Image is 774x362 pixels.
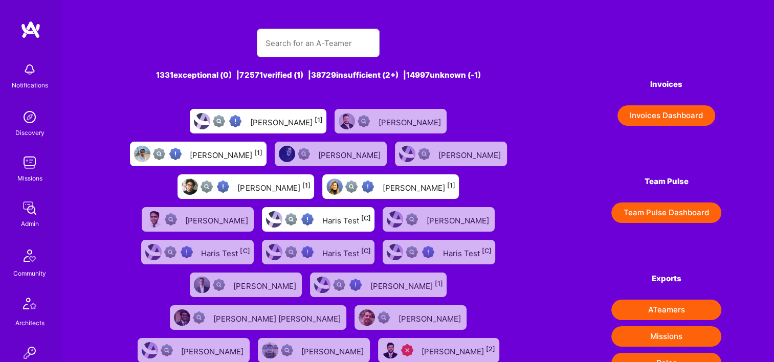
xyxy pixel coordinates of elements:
[339,113,355,129] img: User Avatar
[15,318,45,328] div: Architects
[134,146,150,162] img: User Avatar
[611,274,721,283] h4: Exports
[611,326,721,347] button: Missions
[254,149,262,156] sup: [1]
[370,278,443,291] div: [PERSON_NAME]
[447,182,455,189] sup: [1]
[265,30,371,56] input: Search for an A-Teamer
[401,344,413,356] img: Unqualified
[443,245,491,259] div: Haris Test
[391,138,511,170] a: User AvatarNot Scrubbed[PERSON_NAME]
[379,236,499,268] a: User AvatarNot fully vettedHigh Potential UserHaris Test[C]
[359,309,375,326] img: User Avatar
[361,247,370,255] sup: [C]
[382,180,455,193] div: [PERSON_NAME]
[174,309,190,326] img: User Avatar
[322,245,370,259] div: Haris Test
[399,146,415,162] img: User Avatar
[481,247,491,255] sup: [C]
[19,198,40,218] img: admin teamwork
[258,203,379,236] a: User AvatarNot fully vettedHigh Potential UserHaris Test[C]
[201,245,250,259] div: Haris Test
[611,177,721,186] h4: Team Pulse
[281,344,293,356] img: Not Scrubbed
[387,244,403,260] img: User Avatar
[314,116,322,124] sup: [1]
[193,311,205,324] img: Not Scrubbed
[213,311,342,324] div: [PERSON_NAME] [PERSON_NAME]
[434,280,443,287] sup: [1]
[213,279,225,291] img: Not Scrubbed
[326,178,343,195] img: User Avatar
[165,213,177,225] img: Not Scrubbed
[15,127,45,138] div: Discovery
[350,301,471,334] a: User AvatarNot Scrubbed[PERSON_NAME]
[333,279,345,291] img: Not fully vetted
[318,170,463,203] a: User AvatarNot fully vettedHigh Potential User[PERSON_NAME][1]
[318,147,383,161] div: [PERSON_NAME]
[285,213,297,225] img: Not fully vetted
[302,182,310,189] sup: [1]
[126,138,271,170] a: User AvatarNot fully vettedHigh Potential User[PERSON_NAME][1]
[358,115,370,127] img: Not Scrubbed
[314,277,330,293] img: User Avatar
[169,148,182,160] img: High Potential User
[611,80,721,89] h4: Invoices
[361,214,370,222] sup: [C]
[217,180,229,193] img: High Potential User
[19,59,40,80] img: bell
[213,115,225,127] img: Not fully vetted
[379,203,499,236] a: User AvatarNot Scrubbed[PERSON_NAME]
[322,213,370,226] div: Haris Test
[301,344,366,357] div: [PERSON_NAME]
[20,20,41,39] img: logo
[19,152,40,173] img: teamwork
[611,105,721,126] a: Invoices Dashboard
[611,202,721,223] button: Team Pulse Dashboard
[611,300,721,320] button: ATeamers
[115,70,522,80] div: 1331 exceptional (0) | 72571 verified (1) | 38729 insufficient (2+) | 14997 unknown (-1)
[164,246,176,258] img: Not fully vetted
[240,247,250,255] sup: [C]
[153,148,165,160] img: Not fully vetted
[406,246,418,258] img: Not fully vetted
[378,115,443,128] div: [PERSON_NAME]
[250,115,322,128] div: [PERSON_NAME]
[12,80,48,90] div: Notifications
[330,105,451,138] a: User AvatarNot Scrubbed[PERSON_NAME]
[13,268,46,279] div: Community
[186,268,306,301] a: User AvatarNot Scrubbed[PERSON_NAME]
[387,211,403,228] img: User Avatar
[426,213,491,226] div: [PERSON_NAME]
[190,147,262,161] div: [PERSON_NAME]
[194,113,210,129] img: User Avatar
[398,311,462,324] div: [PERSON_NAME]
[345,180,358,193] img: Not fully vetted
[349,279,362,291] img: High Potential User
[201,180,213,193] img: Not fully vetted
[418,148,430,160] img: Not Scrubbed
[186,105,330,138] a: User AvatarNot fully vettedHigh Potential User[PERSON_NAME][1]
[362,180,374,193] img: High Potential User
[306,268,451,301] a: User AvatarNot fully vettedHigh Potential User[PERSON_NAME][1]
[266,244,282,260] img: User Avatar
[21,218,39,229] div: Admin
[237,180,310,193] div: [PERSON_NAME]
[262,342,278,358] img: User Avatar
[422,344,495,357] div: [PERSON_NAME]
[137,236,258,268] a: User AvatarNot fully vettedHigh Potential UserHaris Test[C]
[17,243,42,268] img: Community
[138,203,258,236] a: User AvatarNot Scrubbed[PERSON_NAME]
[173,170,318,203] a: User AvatarNot fully vettedHigh Potential User[PERSON_NAME][1]
[166,301,350,334] a: User AvatarNot Scrubbed[PERSON_NAME] [PERSON_NAME]
[19,107,40,127] img: discovery
[378,311,390,324] img: Not Scrubbed
[181,246,193,258] img: High Potential User
[271,138,391,170] a: User AvatarNot Scrubbed[PERSON_NAME]
[422,246,434,258] img: High Potential User
[161,344,173,356] img: Not Scrubbed
[182,178,198,195] img: User Avatar
[145,244,162,260] img: User Avatar
[406,213,418,225] img: Not Scrubbed
[17,173,42,184] div: Missions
